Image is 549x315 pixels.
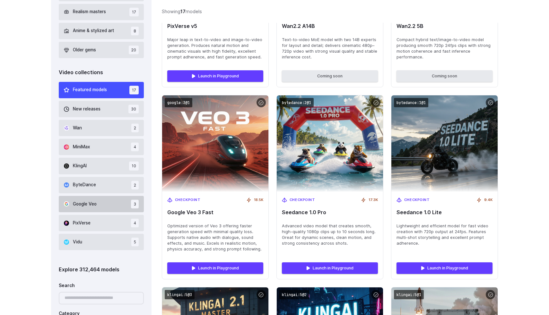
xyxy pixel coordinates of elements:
span: Seedance 1.0 Lite [396,209,492,215]
span: KlingAI [73,162,87,170]
span: 18.5K [254,197,263,203]
span: Major leap in text-to-video and image-to-video generation. Produces natural motion and cinematic ... [167,37,263,60]
div: Video collections [59,68,144,77]
span: 3 [131,200,139,208]
label: Search [59,282,75,289]
span: Wan2.2 A14B [282,23,378,29]
a: Launch in Playground [167,70,263,82]
button: Google Veo 3 [59,196,144,212]
button: ByteDance 2 [59,177,144,193]
span: 17 [129,8,139,16]
span: 9.4K [484,197,492,203]
span: Anime & stylized art [73,27,114,34]
img: Seedance 1.0 Pro [277,95,383,192]
span: New releases [73,106,100,113]
code: klingai:5@3 [165,290,195,299]
span: Text-to-video MoE model with two 14B experts for layout and detail; delivers cinematic 480p–720p ... [282,37,378,60]
button: PixVerse 4 [59,215,144,231]
span: Google Veo [73,201,97,208]
img: Google Veo 3 Fast [162,95,268,192]
a: Launch in Playground [282,262,378,274]
code: google:3@1 [165,98,192,107]
span: 4 [131,219,139,227]
span: Older gems [73,47,96,54]
span: 20 [129,46,139,54]
span: Realism masters [73,8,106,15]
button: Wan 2 [59,120,144,136]
span: 17 [129,86,139,94]
span: Seedance 1.0 Pro [282,209,378,215]
strong: 17 [180,9,186,14]
button: Anime & stylized art 8 [59,23,144,39]
a: Launch in Playground [167,262,263,274]
span: PixVerse v5 [167,23,263,29]
code: klingai:5@2 [279,290,309,299]
code: bytedance:1@1 [394,98,428,107]
span: 17.3K [369,197,378,203]
div: Showing models [162,8,202,15]
div: Explore 312,464 models [59,266,144,274]
button: Featured models 17 [59,82,144,98]
span: MiniMax [73,144,90,151]
span: Checkpoint [175,197,201,203]
button: KlingAI 10 [59,158,144,174]
button: Realism masters 17 [59,4,144,20]
a: Launch in Playground [396,262,492,274]
span: 30 [128,105,139,113]
span: 4 [131,143,139,151]
span: Checkpoint [290,197,315,203]
span: Compact hybrid text/image-to-video model producing smooth 720p 24fps clips with strong motion coh... [396,37,492,60]
button: New releases 30 [59,101,144,117]
span: Featured models [73,86,107,93]
span: Google Veo 3 Fast [167,209,263,215]
span: 10 [129,162,139,170]
span: Wan2.2 5B [396,23,492,29]
span: 8 [131,27,139,35]
code: bytedance:2@1 [279,98,314,107]
span: 5 [131,238,139,246]
span: Lightweight and efficient model for fast video creation with 720p output at 24fps. Features multi... [396,223,492,246]
span: 2 [131,124,139,132]
button: Older gems 20 [59,42,144,58]
button: Vidu 5 [59,234,144,250]
span: Checkpoint [404,197,430,203]
span: Optimized version of Veo 3 offering faster generation speed with minimal quality loss. Supports n... [167,223,263,252]
span: Wan [73,125,82,132]
span: Advanced video model that creates smooth, high-quality 1080p clips up to 10 seconds long. Great f... [282,223,378,246]
span: 2 [131,181,139,189]
button: MiniMax 4 [59,139,144,155]
button: Coming soon [282,70,378,82]
button: Coming soon [396,70,492,82]
span: PixVerse [73,220,91,227]
img: Seedance 1.0 Lite [391,95,498,192]
code: klingai:5@1 [394,290,424,299]
span: Vidu [73,239,82,246]
span: ByteDance [73,181,96,188]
